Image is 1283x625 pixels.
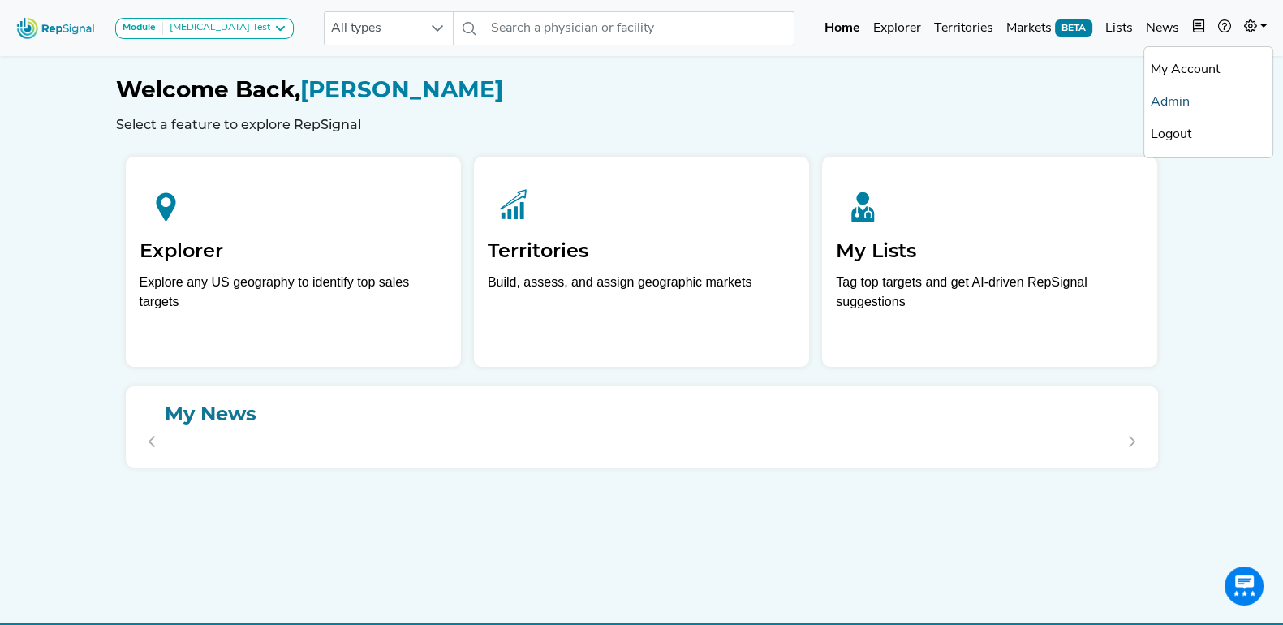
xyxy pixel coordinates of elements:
h1: [PERSON_NAME] [116,76,1168,104]
a: My Account [1144,54,1272,86]
a: Home [818,12,867,45]
div: Explore any US geography to identify top sales targets [140,273,447,312]
h2: Explorer [140,239,447,263]
button: Intel Book [1186,12,1212,45]
p: Tag top targets and get AI-driven RepSignal suggestions [836,273,1143,321]
span: Welcome Back, [116,75,300,103]
div: [MEDICAL_DATA] Test [163,22,270,35]
h2: My Lists [836,239,1143,263]
a: Territories [928,12,1000,45]
h2: Territories [488,239,795,263]
a: Admin [1144,86,1272,119]
span: BETA [1055,19,1092,36]
a: Explorer [867,12,928,45]
a: Lists [1099,12,1139,45]
h6: Select a feature to explore RepSignal [116,117,1168,132]
a: ExplorerExplore any US geography to identify top sales targets [126,157,461,367]
a: My News [139,399,1145,429]
p: Build, assess, and assign geographic markets [488,273,795,321]
span: All types [325,12,422,45]
a: My ListsTag top targets and get AI-driven RepSignal suggestions [822,157,1157,367]
a: Logout [1144,119,1272,151]
a: MarketsBETA [1000,12,1099,45]
a: TerritoriesBuild, assess, and assign geographic markets [474,157,809,367]
button: Module[MEDICAL_DATA] Test [115,18,294,39]
a: News [1139,12,1186,45]
input: Search a physician or facility [484,11,794,45]
strong: Module [123,23,156,32]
